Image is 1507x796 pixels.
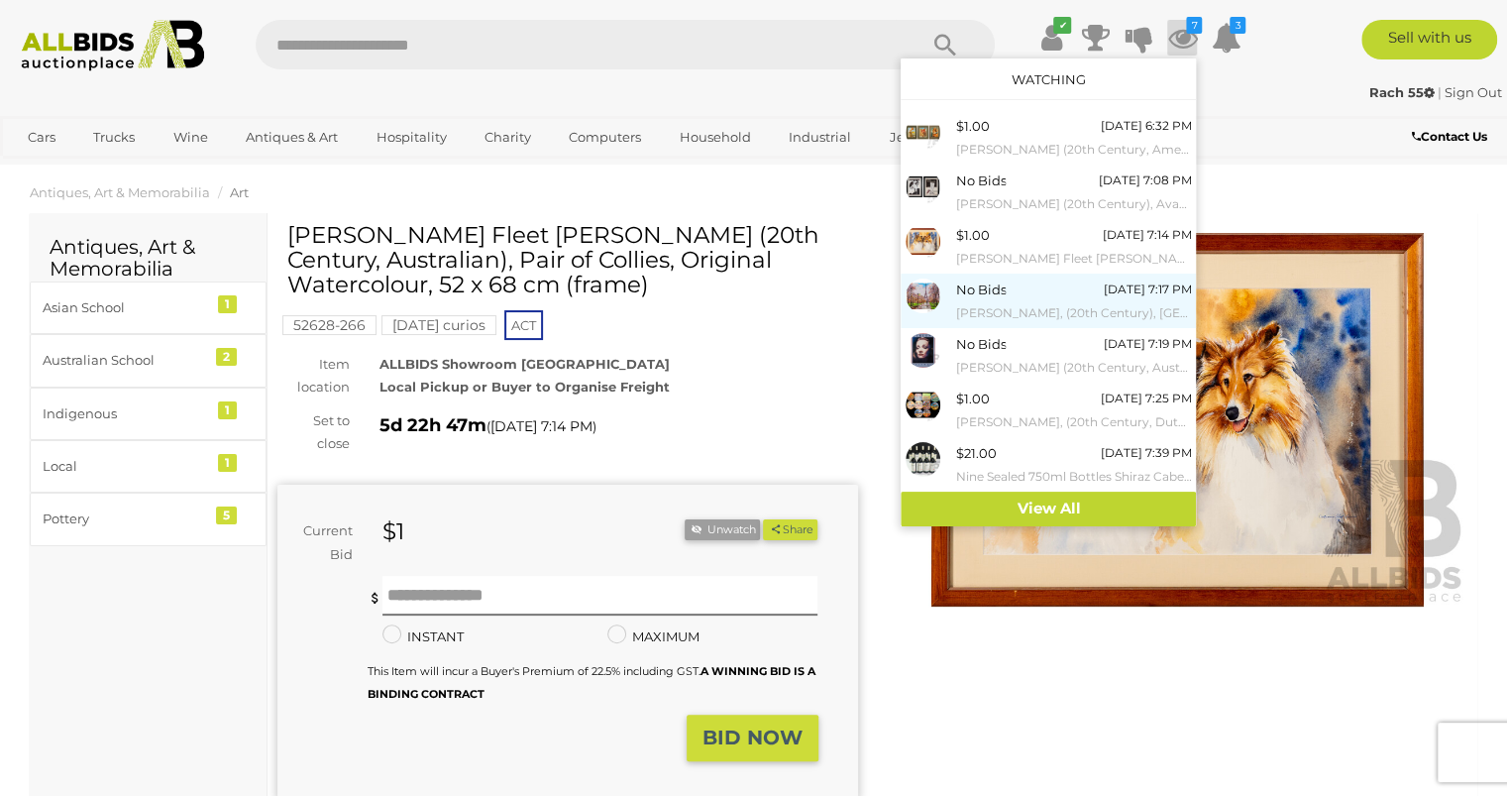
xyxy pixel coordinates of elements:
[486,418,596,434] span: ( )
[955,227,989,243] span: $1.00
[901,383,1196,437] a: $1.00 [DATE] 7:25 PM [PERSON_NAME], (20th Century, Dutch-Australian), Visions of the Outback, Uni...
[955,466,1191,488] small: Nine Sealed 750ml Bottles Shiraz Cabernet 2002 Metala [GEOGRAPHIC_DATA]
[876,121,963,154] a: Jewellery
[1103,279,1191,300] div: [DATE] 7:17 PM
[30,282,267,334] a: Asian School 1
[901,328,1196,383] a: No Bids [DATE] 7:19 PM [PERSON_NAME] (20th Century, Austrian, 1948-), [PERSON_NAME], Reproduction...
[901,437,1196,492] a: $21.00 [DATE] 7:39 PM Nine Sealed 750ml Bottles Shiraz Cabernet 2002 Metala [GEOGRAPHIC_DATA]
[901,274,1196,328] a: No Bids [DATE] 7:17 PM [PERSON_NAME], (20th Century), [GEOGRAPHIC_DATA], Contemporary Canvas, 40 ...
[955,193,1191,215] small: [PERSON_NAME] (20th Century), Avant Le Theatre & Rendez-Vouz, Pair of Reproduction Giclee Canvas ...
[906,224,940,259] img: 52628-266a.jpg
[556,121,654,154] a: Computers
[906,115,940,150] img: 52189-147a.jpg
[504,310,543,340] span: ACT
[15,154,181,186] a: [GEOGRAPHIC_DATA]
[30,440,267,493] a: Local 1
[1100,388,1191,409] div: [DATE] 7:25 PM
[30,388,267,440] a: Indigenous 1
[1036,20,1066,56] a: ✔
[901,165,1196,219] a: No Bids [DATE] 7:08 PM [PERSON_NAME] (20th Century), Avant Le Theatre & Rendez-Vouz, Pair of Repr...
[1186,17,1202,34] i: 7
[1102,224,1191,246] div: [DATE] 7:14 PM
[1361,20,1497,59] a: Sell with us
[685,519,760,540] button: Unwatch
[472,121,544,154] a: Charity
[1100,115,1191,137] div: [DATE] 6:32 PM
[263,409,365,456] div: Set to close
[1438,84,1442,100] span: |
[1369,84,1435,100] strong: Rach 55
[490,417,592,435] span: [DATE] 7:14 PM
[901,219,1196,274] a: $1.00 [DATE] 7:14 PM [PERSON_NAME] Fleet [PERSON_NAME] (20th Century, Australian), Pair of Collie...
[43,402,206,425] div: Indigenous
[50,236,247,280] h2: Antiques, Art & Memorabilia
[687,715,818,761] button: BID NOW
[1103,333,1191,355] div: [DATE] 7:19 PM
[43,349,206,372] div: Australian School
[161,121,221,154] a: Wine
[955,302,1191,324] small: [PERSON_NAME], (20th Century), [GEOGRAPHIC_DATA], Contemporary Canvas, 40 x 50 cm
[30,493,267,545] a: Pottery 5
[379,414,486,436] strong: 5d 22h 47m
[955,336,1006,352] span: No Bids
[667,121,764,154] a: Household
[381,317,496,333] a: [DATE] curios
[685,519,760,540] li: Unwatch this item
[30,334,267,387] a: Australian School 2
[381,315,496,335] mark: [DATE] curios
[218,454,237,472] div: 1
[15,121,68,154] a: Cars
[955,445,996,461] span: $21.00
[364,121,460,154] a: Hospitality
[607,625,700,648] label: MAXIMUM
[955,139,1191,161] small: [PERSON_NAME] (20th Century, American, [DATE]-[DATE]) & [PERSON_NAME], A Nice Catch, Luggage Mish...
[901,492,1196,526] a: View All
[282,315,377,335] mark: 52628-266
[1412,126,1492,148] a: Contact Us
[955,248,1191,270] small: [PERSON_NAME] Fleet [PERSON_NAME] (20th Century, Australian), Pair of Collies, Original Watercolo...
[906,442,940,477] img: 54482-1a.jpg
[233,121,351,154] a: Antiques & Art
[955,391,989,406] span: $1.00
[1098,170,1191,191] div: [DATE] 7:08 PM
[1369,84,1438,100] a: Rach 55
[955,172,1006,188] span: No Bids
[282,317,377,333] a: 52628-266
[955,411,1191,433] small: [PERSON_NAME], (20th Century, Dutch-Australian), Visions of the Outback, Unique Set of Ten Origin...
[218,295,237,313] div: 1
[368,664,815,701] small: This Item will incur a Buyer's Premium of 22.5% including GST.
[702,726,803,749] strong: BID NOW
[30,184,210,200] a: Antiques, Art & Memorabilia
[43,296,206,319] div: Asian School
[287,223,853,298] h1: [PERSON_NAME] Fleet [PERSON_NAME] (20th Century, Australian), Pair of Collies, Original Watercolo...
[1053,17,1071,34] i: ✔
[218,401,237,419] div: 1
[906,279,940,313] img: 52628-244a.jpg
[906,388,940,422] img: 50116-41a.jpg
[382,517,404,545] strong: $1
[1445,84,1502,100] a: Sign Out
[1167,20,1197,56] a: 7
[888,233,1468,607] img: Catherine Fleet Turner (20th Century, Australian), Pair of Collies, Original Watercolour, 52 x 68...
[216,507,237,524] div: 5
[368,664,815,701] b: A WINNING BID IS A BINDING CONTRACT
[1211,20,1240,56] a: 3
[277,519,368,566] div: Current Bid
[1230,17,1245,34] i: 3
[896,20,995,69] button: Search
[906,333,940,368] img: 53646-119a.jpg
[230,184,249,200] a: Art
[43,508,206,530] div: Pottery
[955,118,989,134] span: $1.00
[1412,129,1487,144] b: Contact Us
[43,455,206,478] div: Local
[382,625,464,648] label: INSTANT
[263,353,365,399] div: Item location
[901,110,1196,165] a: $1.00 [DATE] 6:32 PM [PERSON_NAME] (20th Century, American, [DATE]-[DATE]) & [PERSON_NAME], A Nic...
[1100,442,1191,464] div: [DATE] 7:39 PM
[906,170,940,204] img: 52628-265a.jpg
[763,519,817,540] button: Share
[379,379,670,395] strong: Local Pickup or Buyer to Organise Freight
[955,357,1191,379] small: [PERSON_NAME] (20th Century, Austrian, 1948-), [PERSON_NAME], Reproduction Poster Print for Film ...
